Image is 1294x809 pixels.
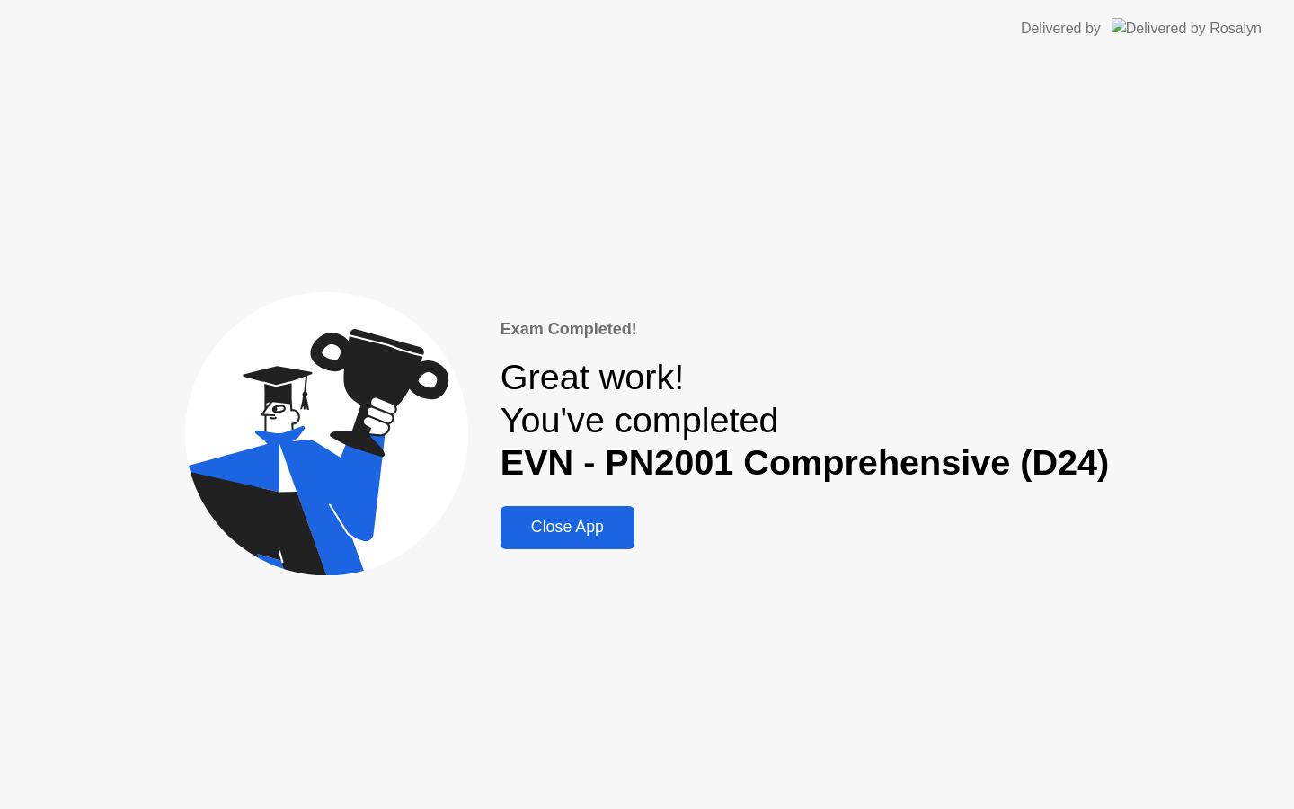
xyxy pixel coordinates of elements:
button: Close App [501,506,634,549]
div: Exam Completed! [501,317,1109,342]
div: Delivered by [1021,18,1101,40]
div: Great work! You've completed [501,356,1109,485]
div: Close App [506,518,629,537]
img: Delivered by Rosalyn [1112,18,1262,39]
b: EVN - PN2001 Comprehensive (D24) [501,442,1109,482]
